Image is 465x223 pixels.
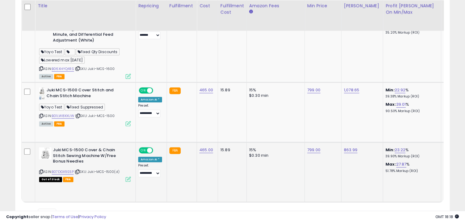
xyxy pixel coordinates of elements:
[386,109,436,113] p: 90.50% Markup (ROI)
[138,25,162,39] div: Preset:
[169,147,181,154] small: FBA
[395,87,406,93] a: 22.92
[53,147,127,166] b: Juki MCS-1500 Cover & Chain Stitch Sewing Machine W/Free Bonus Needles
[444,87,457,93] a: 799.00
[38,3,133,9] div: Title
[249,3,302,9] div: Amazon Fees
[444,147,457,153] a: 799.00
[39,9,131,78] div: ASIN:
[39,87,45,100] img: 31Hqw1E3fVL._SL40_.jpg
[444,3,459,9] div: MAP
[39,48,64,55] span: Yoyo Test
[386,101,396,107] b: Max:
[435,214,459,220] span: 2025-10-10 18:18 GMT
[199,87,213,93] a: 465.00
[386,169,436,173] p: 51.78% Markup (ROI)
[39,104,64,111] span: Yoyo Test
[39,57,85,64] span: Lowered max [DATE]
[46,87,121,100] b: Juki MCS-1500 Cover Stitch and Chain Stitch Machine
[307,3,339,9] div: Min Price
[139,88,147,93] span: ON
[220,147,242,153] div: 15.89
[152,88,162,93] span: OFF
[76,48,120,55] span: Fixed Qty Discounts
[344,147,357,153] a: 863.99
[63,177,73,182] span: FBA
[6,214,106,220] div: seller snap | |
[39,177,62,182] span: All listings that are currently out of stock and unavailable for purchase on Amazon
[152,148,162,153] span: OFF
[386,162,436,173] div: %
[396,101,406,108] a: 39.01
[138,104,162,117] div: Preset:
[169,87,181,94] small: FBA
[75,66,115,71] span: | SKU: Juki-MCS-1600
[249,147,300,153] div: 15%
[386,87,395,93] b: Min:
[386,31,436,35] p: 35.20% Markup (ROI)
[139,148,147,153] span: ON
[75,169,120,174] span: | SKU: Juki-MCS-1500(d)
[52,66,74,71] a: B06XHYQ4RS
[6,214,28,220] strong: Copyright
[386,87,436,99] div: %
[386,94,436,99] p: 39.38% Markup (ROI)
[39,121,53,126] span: All listings currently available for purchase on Amazon
[39,74,53,79] span: All listings currently available for purchase on Amazon
[65,104,105,111] span: Fixed Suppressed
[386,102,436,113] div: %
[307,147,320,153] a: 799.00
[39,147,51,159] img: 41xrRxTcvnL._SL40_.jpg
[383,0,441,31] th: The percentage added to the cost of goods (COGS) that forms the calculator for Min & Max prices.
[249,9,253,15] small: Amazon Fees.
[75,113,115,118] span: | SKU: Juki-MCS-1500
[169,3,194,9] div: Fulfillment
[52,169,74,174] a: B07DGX9S5P
[220,87,242,93] div: 15.89
[344,87,359,93] a: 1,078.65
[54,121,65,126] span: FBA
[199,3,215,9] div: Cost
[386,147,436,159] div: %
[307,87,320,93] a: 799.00
[395,147,406,153] a: 23.22
[39,87,131,126] div: ASIN:
[344,3,380,9] div: [PERSON_NAME]
[249,153,300,158] div: $0.30 min
[138,163,162,177] div: Preset:
[54,74,65,79] span: FBA
[386,147,395,153] b: Min:
[138,157,162,162] div: Amazon AI *
[52,214,78,220] a: Terms of Use
[249,87,300,93] div: 15%
[386,154,436,159] p: 39.90% Markup (ROI)
[52,113,74,119] a: B01LW8XXUW
[386,161,396,167] b: Max:
[249,93,300,98] div: $0.30 min
[396,161,407,167] a: 27.87
[220,3,244,16] div: Fulfillment Cost
[138,97,162,102] div: Amazon AI *
[386,3,438,16] div: Profit [PERSON_NAME] on Min/Max
[79,214,106,220] a: Privacy Policy
[138,3,164,9] div: Repricing
[199,147,213,153] a: 465.00
[39,147,131,181] div: ASIN:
